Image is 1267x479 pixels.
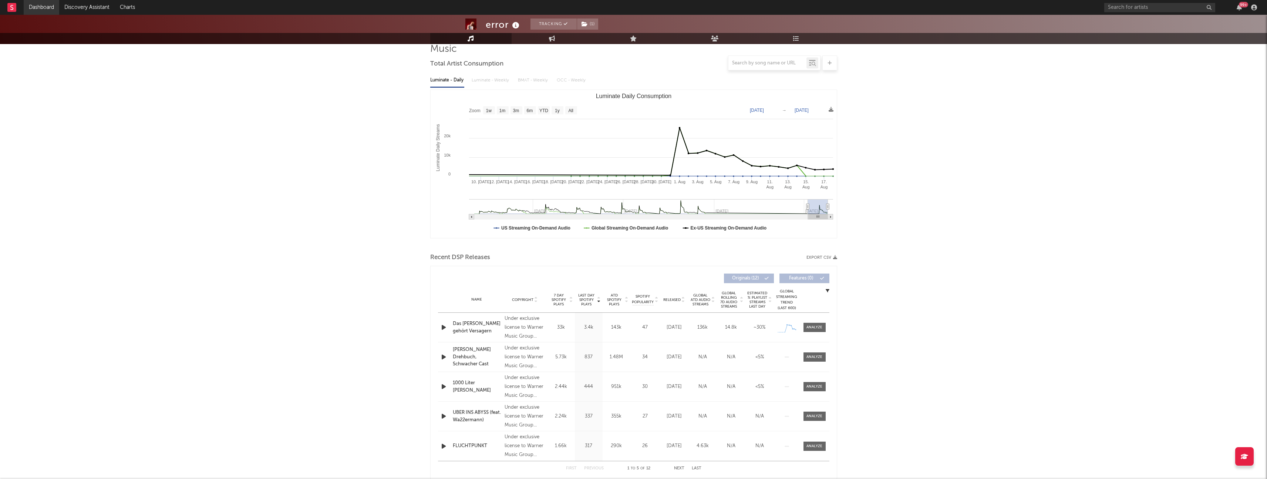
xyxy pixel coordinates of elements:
[747,413,772,420] div: N/A
[710,180,721,184] text: 5. Aug
[662,442,687,450] div: [DATE]
[820,180,828,189] text: 17. Aug
[604,413,629,420] div: 355k
[690,293,711,307] span: Global ATD Audio Streams
[549,413,573,420] div: 2.24k
[619,464,659,473] div: 1 5 12
[747,291,768,309] span: Estimated % Playlist Streams Last Day
[631,467,635,470] span: to
[662,324,687,331] div: [DATE]
[525,180,545,184] text: 16. [DATE]
[539,108,548,113] text: YTD
[604,383,629,391] div: 951k
[549,324,573,331] div: 33k
[596,93,671,99] text: Luminate Daily Consumption
[505,433,545,459] div: Under exclusive license to Warner Music Group Germany Holding GmbH, © 2024 error
[724,274,774,283] button: Originals(12)
[728,180,739,184] text: 7. Aug
[453,320,501,335] a: Das [PERSON_NAME] gehört Versagern
[444,134,451,138] text: 20k
[431,90,837,238] svg: Luminate Daily Consumption
[690,225,766,231] text: Ex-US Streaming On-Demand Audio
[746,180,757,184] text: 9. Aug
[577,413,601,420] div: 337
[728,60,806,66] input: Search by song name or URL
[604,293,624,307] span: ATD Spotify Plays
[690,383,715,391] div: N/A
[634,180,653,184] text: 28. [DATE]
[632,294,654,305] span: Spotify Popularity
[802,180,810,189] text: 15. Aug
[729,276,763,281] span: Originals ( 12 )
[632,413,658,420] div: 27
[632,324,658,331] div: 47
[530,19,577,30] button: Tracking
[747,383,772,391] div: <5%
[549,383,573,391] div: 2.44k
[501,225,570,231] text: US Streaming On-Demand Audio
[782,108,786,113] text: →
[1104,3,1215,12] input: Search for artists
[486,19,521,31] div: error
[663,298,681,302] span: Released
[505,403,545,430] div: Under exclusive license to Warner Music Group Germany Holding GmbH, © 2024 error
[597,180,617,184] text: 24. [DATE]
[747,354,772,361] div: <5%
[806,255,837,260] button: Export CSV
[662,413,687,420] div: [DATE]
[566,466,577,470] button: First
[750,108,764,113] text: [DATE]
[453,297,501,302] div: Name
[779,274,829,283] button: Features(0)
[784,276,818,281] span: Features ( 0 )
[549,293,569,307] span: 7 Day Spotify Plays
[766,180,774,189] text: 11. Aug
[776,289,798,311] div: Global Streaming Trend (Last 60D)
[719,413,744,420] div: N/A
[507,180,527,184] text: 14. [DATE]
[1239,2,1248,7] div: 99 +
[453,379,501,394] a: 1000 Liter [PERSON_NAME]
[674,180,685,184] text: 1. Aug
[555,108,560,113] text: 1y
[577,324,601,331] div: 3.4k
[435,124,440,171] text: Luminate Daily Streams
[692,180,703,184] text: 3. Aug
[719,291,739,309] span: Global Rolling 7D Audio Streams
[471,180,491,184] text: 10. [DATE]
[795,108,809,113] text: [DATE]
[430,253,490,262] span: Recent DSP Releases
[719,354,744,361] div: N/A
[430,74,464,87] div: Luminate - Daily
[579,180,599,184] text: 22. [DATE]
[505,314,545,341] div: Under exclusive license to Warner Music Group Germany Holding GmbH, © 2025 error
[690,354,715,361] div: N/A
[604,324,629,331] div: 143k
[747,324,772,331] div: ~ 30 %
[1237,4,1242,10] button: 99+
[505,344,545,371] div: Under exclusive license to Warner Music Group Germany Holding GmbH, © 2023 therror
[577,442,601,450] div: 317
[651,180,671,184] text: 30. [DATE]
[543,180,563,184] text: 18. [DATE]
[604,354,629,361] div: 1.48M
[568,108,573,113] text: All
[505,374,545,400] div: Under exclusive license to Warner Music Group Germany Holding GmbH, © 2023 therror
[489,180,509,184] text: 12. [DATE]
[577,19,598,30] button: (1)
[591,225,668,231] text: Global Streaming On-Demand Audio
[549,442,573,450] div: 1.66k
[632,354,658,361] div: 34
[549,354,573,361] div: 5.73k
[662,354,687,361] div: [DATE]
[632,383,658,391] div: 30
[719,442,744,450] div: N/A
[453,442,501,450] a: FLUCHTPUNKT
[453,346,501,368] a: [PERSON_NAME] Drehbuch, Schwacher Cast
[604,442,629,450] div: 290k
[662,383,687,391] div: [DATE]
